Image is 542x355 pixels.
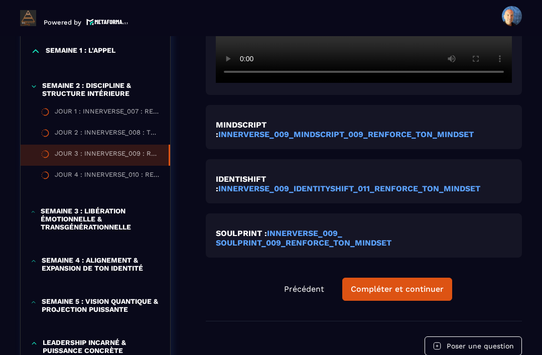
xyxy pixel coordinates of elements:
strong: MINDSCRIPT : [216,120,266,139]
button: Précédent [276,278,332,300]
img: logo [86,18,128,26]
a: INNERVERSE_009_MINDSCRIPT_009_RENFORCE_TON_MINDSET [218,130,474,139]
div: JOUR 4 : INNERVERSE_010 : REPRENDS TON POUVOIR [55,171,160,182]
a: INNERVERSE_009_ SOULPRINT_009_RENFORCE_TON_MINDSET [216,228,391,248]
div: JOUR 1 : INNERVERSE_007 : RENCONTRE AVEC TON ENFANT INTÉRIEUR [55,107,160,119]
p: Powered by [44,19,81,26]
p: LEADERSHIP INCARNÉ & PUISSANCE CONCRÈTE [43,338,160,354]
p: SEMAINE 5 : VISION QUANTIQUE & PROJECTION PUISSANTE [42,297,160,313]
a: INNERVERSE_009_IDENTITYSHIFT_011_RENFORCE_TON_MINDSET [218,184,480,193]
strong: IDENTISHIFT : [216,174,266,193]
p: SEMAINE 2 : DISCIPLINE & STRUCTURE INTÉRIEURE [42,81,160,97]
strong: SOULPRINT : [216,228,267,238]
img: logo-branding [20,10,36,26]
p: SEMAINE 1 : L'APPEL [46,46,115,56]
button: Compléter et continuer [342,278,452,301]
div: JOUR 2 : INNERVERSE_008 : TU VIENS D'ACTIVER TON NOUVEAU CYCLE [55,129,160,140]
div: Compléter et continuer [351,284,444,294]
p: SEMAINE 4 : ALIGNEMENT & EXPANSION DE TON IDENTITÉ [42,256,160,272]
p: SEMAINE 3 : LIBÉRATION ÉMOTIONNELLE & TRANSGÉNÉRATIONNELLE [41,207,160,231]
div: JOUR 3 : INNERVERSE_009 : RENFORCE TON MINDSET [55,150,159,161]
